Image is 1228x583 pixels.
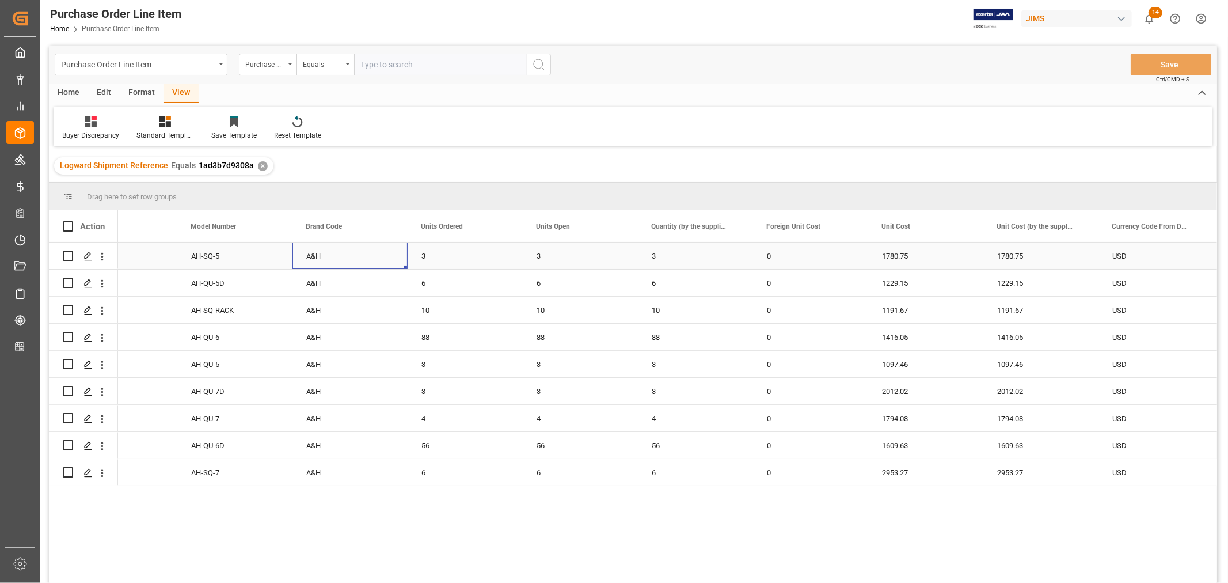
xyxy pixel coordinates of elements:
[408,432,523,459] div: 56
[868,432,983,459] div: 1609.63
[62,378,177,404] div: 32
[408,459,523,486] div: 6
[753,459,868,486] div: 0
[296,54,354,75] button: open menu
[868,243,983,269] div: 1780.75
[638,432,753,459] div: 56
[55,54,227,75] button: open menu
[1098,270,1214,296] div: USD
[638,324,753,350] div: 88
[881,222,910,230] span: Unit Cost
[1098,432,1214,459] div: USD
[997,222,1074,230] span: Unit Cost (by the supplier)
[1021,7,1136,29] button: JIMS
[62,270,177,296] div: 37
[638,378,753,404] div: 3
[177,378,292,404] div: AH-QU-7D
[303,56,342,70] div: Equals
[523,243,638,269] div: 3
[177,405,292,431] div: AH-QU-7
[62,243,177,269] div: 39
[245,56,284,70] div: Purchase Order Number
[292,270,408,296] div: A&H
[983,351,1098,377] div: 1097.46
[868,351,983,377] div: 1097.46
[766,222,820,230] span: Foreign Unit Cost
[50,25,69,33] a: Home
[258,161,268,171] div: ✕
[61,56,215,71] div: Purchase Order Line Item
[523,324,638,350] div: 88
[523,405,638,431] div: 4
[638,297,753,323] div: 10
[62,130,119,141] div: Buyer Discrepancy
[120,84,164,103] div: Format
[868,405,983,431] div: 1794.08
[408,297,523,323] div: 10
[523,459,638,486] div: 6
[983,297,1098,323] div: 1191.67
[753,297,868,323] div: 0
[88,84,120,103] div: Edit
[527,54,551,75] button: search button
[177,297,292,323] div: AH-SQ-RACK
[49,405,118,432] div: Press SPACE to select this row.
[62,432,177,459] div: 38
[523,378,638,404] div: 3
[292,297,408,323] div: A&H
[753,351,868,377] div: 0
[1021,10,1132,27] div: JIMS
[638,405,753,431] div: 4
[753,432,868,459] div: 0
[983,270,1098,296] div: 1229.15
[1098,324,1214,350] div: USD
[199,161,254,170] span: 1ad3b7d9308a
[62,297,177,323] div: 41
[136,130,194,141] div: Standard Templates
[638,243,753,269] div: 3
[171,161,196,170] span: Equals
[421,222,463,230] span: Units Ordered
[62,405,177,431] div: 31
[523,351,638,377] div: 3
[292,459,408,486] div: A&H
[1149,7,1162,18] span: 14
[408,243,523,269] div: 3
[983,405,1098,431] div: 1794.08
[1098,351,1214,377] div: USD
[292,324,408,350] div: A&H
[49,270,118,297] div: Press SPACE to select this row.
[638,459,753,486] div: 6
[62,351,177,377] div: 36
[1098,405,1214,431] div: USD
[983,243,1098,269] div: 1780.75
[408,378,523,404] div: 3
[80,221,105,232] div: Action
[753,405,868,431] div: 0
[306,222,342,230] span: Brand Code
[1098,297,1214,323] div: USD
[753,270,868,296] div: 0
[868,459,983,486] div: 2953.27
[983,378,1098,404] div: 2012.02
[1162,6,1188,32] button: Help Center
[49,351,118,378] div: Press SPACE to select this row.
[523,270,638,296] div: 6
[651,222,728,230] span: Quantity (by the supplier)
[292,432,408,459] div: A&H
[177,459,292,486] div: AH-SQ-7
[1131,54,1211,75] button: Save
[408,405,523,431] div: 4
[292,243,408,269] div: A&H
[211,130,257,141] div: Save Template
[177,351,292,377] div: AH-QU-5
[239,54,296,75] button: open menu
[868,297,983,323] div: 1191.67
[983,459,1098,486] div: 2953.27
[62,324,177,350] div: 15
[983,432,1098,459] div: 1609.63
[274,130,321,141] div: Reset Template
[638,270,753,296] div: 6
[49,459,118,486] div: Press SPACE to select this row.
[177,270,292,296] div: AH-QU-5D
